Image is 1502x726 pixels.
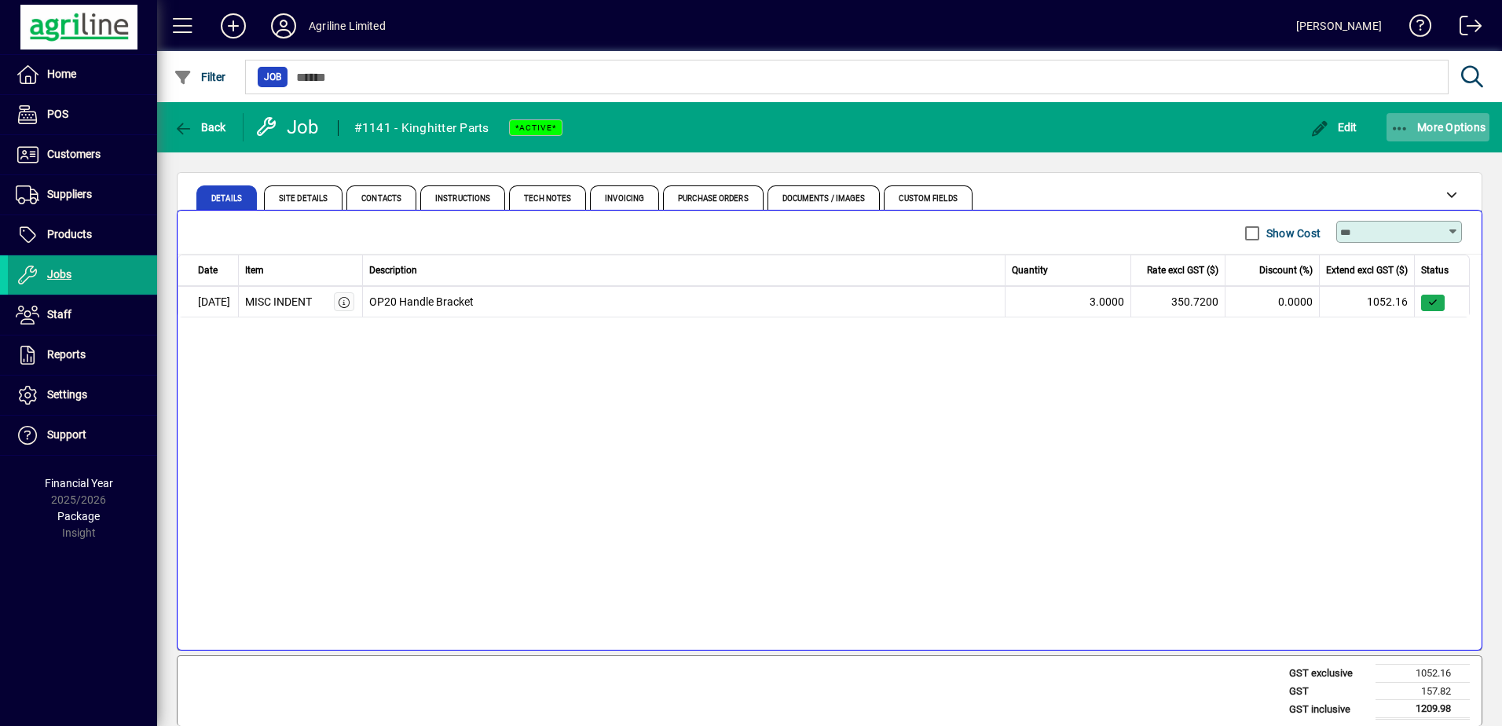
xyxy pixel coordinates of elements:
[1306,113,1361,141] button: Edit
[1225,286,1320,317] td: 0.0000
[47,148,101,160] span: Customers
[45,477,113,489] span: Financial Year
[47,188,92,200] span: Suppliers
[1326,263,1408,277] span: Extend excl GST ($)
[1147,263,1218,277] span: Rate excl GST ($)
[1310,121,1357,134] span: Edit
[1012,263,1048,277] span: Quantity
[211,195,242,203] span: Details
[8,215,157,255] a: Products
[1090,294,1124,310] span: 3.0000
[47,108,68,120] span: POS
[605,195,644,203] span: Invoicing
[1448,3,1482,54] a: Logout
[1131,286,1225,317] td: 350.7200
[369,263,417,277] span: Description
[157,113,244,141] app-page-header-button: Back
[1263,225,1321,241] label: Show Cost
[8,295,157,335] a: Staff
[1281,700,1376,719] td: GST inclusive
[1281,682,1376,700] td: GST
[198,263,218,277] span: Date
[1281,665,1376,683] td: GST exclusive
[178,286,239,317] td: [DATE]
[1376,700,1470,719] td: 1209.98
[8,135,157,174] a: Customers
[8,416,157,455] a: Support
[1398,3,1432,54] a: Knowledge Base
[1320,286,1415,317] td: 1052.16
[361,195,401,203] span: Contacts
[47,228,92,240] span: Products
[170,113,230,141] button: Back
[8,95,157,134] a: POS
[309,13,386,38] div: Agriline Limited
[8,335,157,375] a: Reports
[255,115,322,140] div: Job
[57,510,100,522] span: Package
[354,115,489,141] div: #1141 - Kinghitter Parts
[524,195,571,203] span: Tech Notes
[47,428,86,441] span: Support
[782,195,866,203] span: Documents / Images
[1390,121,1486,134] span: More Options
[1296,13,1382,38] div: [PERSON_NAME]
[258,12,309,40] button: Profile
[363,286,1006,317] td: OP20 Handle Bracket
[1259,263,1313,277] span: Discount (%)
[47,268,71,280] span: Jobs
[245,294,312,310] div: MISC INDENT
[8,376,157,415] a: Settings
[264,69,281,85] span: Job
[8,55,157,94] a: Home
[170,63,230,91] button: Filter
[208,12,258,40] button: Add
[47,348,86,361] span: Reports
[279,195,328,203] span: Site Details
[174,121,226,134] span: Back
[245,263,264,277] span: Item
[1387,113,1490,141] button: More Options
[435,195,490,203] span: Instructions
[47,388,87,401] span: Settings
[1376,682,1470,700] td: 157.82
[899,195,957,203] span: Custom Fields
[8,175,157,214] a: Suppliers
[1421,263,1449,277] span: Status
[678,195,749,203] span: Purchase Orders
[47,68,76,80] span: Home
[174,71,226,83] span: Filter
[1376,665,1470,683] td: 1052.16
[47,308,71,321] span: Staff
